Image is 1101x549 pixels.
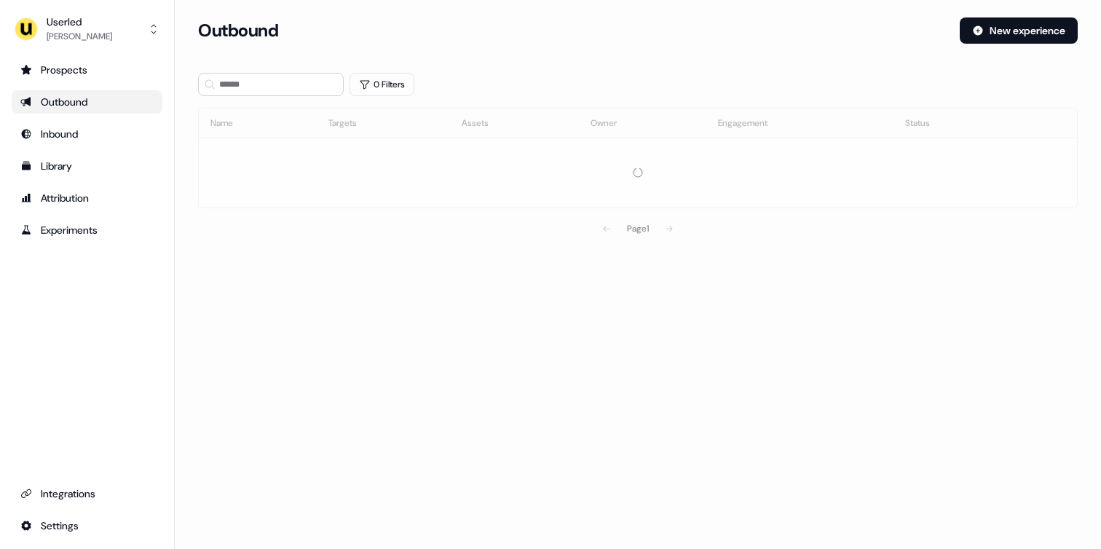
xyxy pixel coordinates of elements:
div: Userled [47,15,112,29]
div: Inbound [20,127,154,141]
h3: Outbound [198,20,278,42]
a: Go to prospects [12,58,162,82]
a: Go to templates [12,154,162,178]
button: New experience [960,17,1078,44]
a: Go to attribution [12,186,162,210]
a: Go to integrations [12,482,162,505]
button: 0 Filters [350,73,414,96]
div: Library [20,159,154,173]
div: [PERSON_NAME] [47,29,112,44]
a: Go to experiments [12,218,162,242]
a: Go to outbound experience [12,90,162,114]
div: Attribution [20,191,154,205]
button: Userled[PERSON_NAME] [12,12,162,47]
div: Outbound [20,95,154,109]
a: Go to Inbound [12,122,162,146]
div: Experiments [20,223,154,237]
div: Prospects [20,63,154,77]
div: Settings [20,518,154,533]
div: Integrations [20,486,154,501]
a: Go to integrations [12,514,162,537]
